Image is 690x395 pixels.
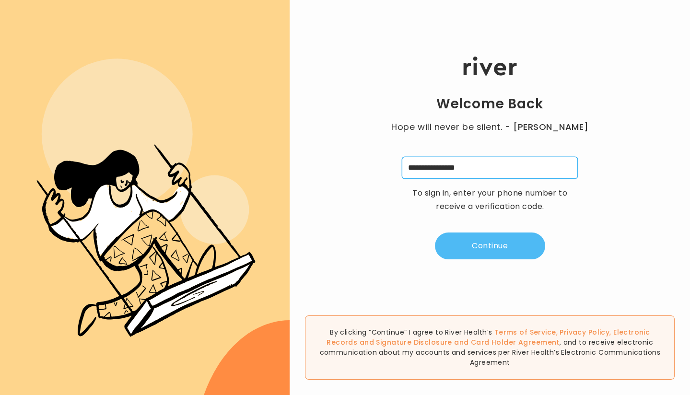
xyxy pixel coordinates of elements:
[327,327,650,347] span: , , and
[436,95,544,113] h1: Welcome Back
[406,186,574,213] p: To sign in, enter your phone number to receive a verification code.
[494,327,556,337] a: Terms of Service
[435,232,545,259] button: Continue
[505,120,588,134] span: - [PERSON_NAME]
[327,327,650,347] a: Electronic Records and Signature Disclosure
[560,327,609,337] a: Privacy Policy
[305,315,675,380] div: By clicking “Continue” I agree to River Health’s
[382,120,598,134] p: Hope will never be silent.
[319,337,660,367] span: , and to receive electronic communication about my accounts and services per River Health’s Elect...
[471,337,560,347] a: Card Holder Agreement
